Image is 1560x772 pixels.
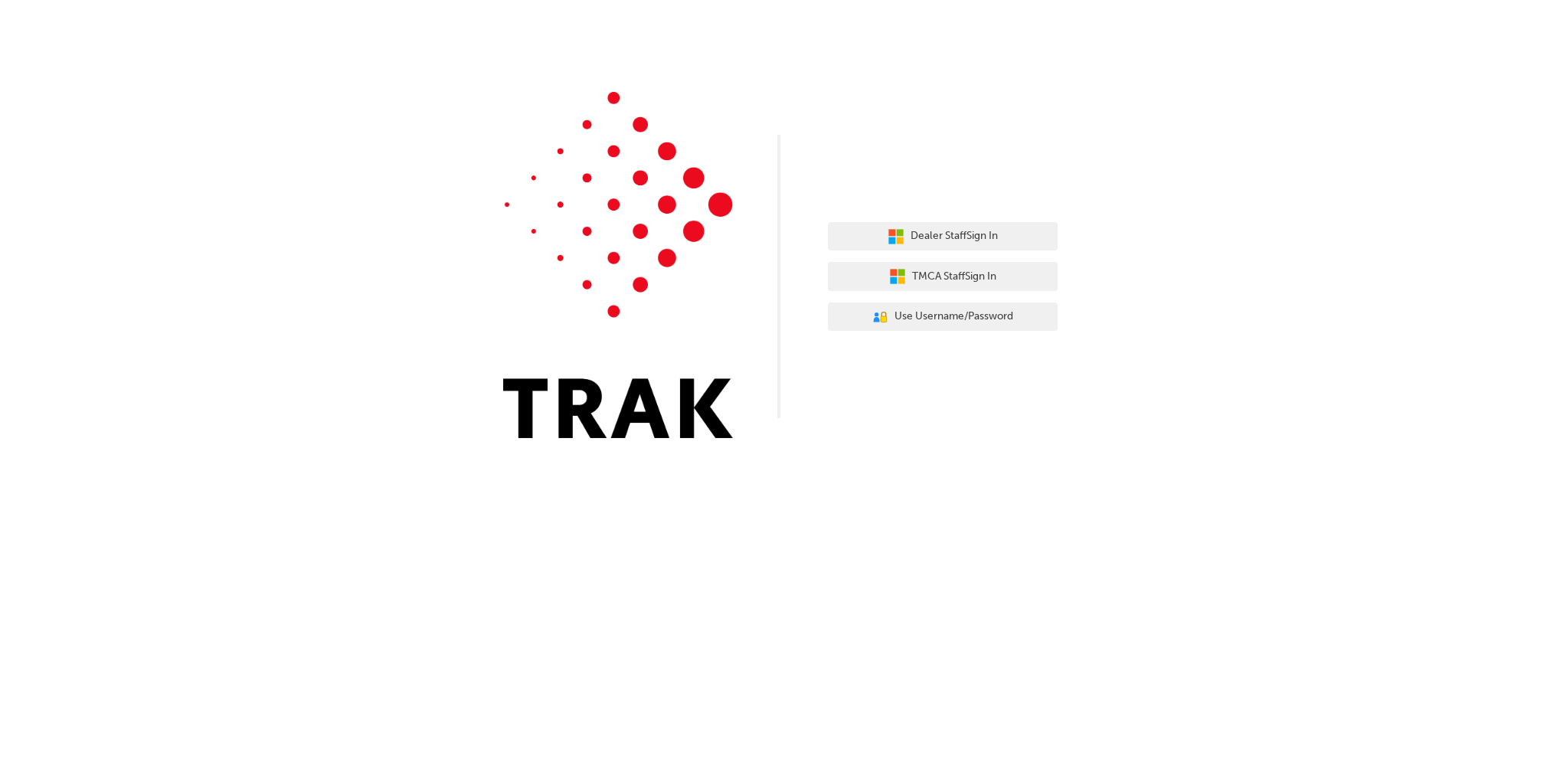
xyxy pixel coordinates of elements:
span: Dealer Staff Sign In [911,227,998,245]
span: TMCA Staff Sign In [912,268,996,286]
span: Use Username/Password [894,308,1013,325]
img: Trak [503,92,733,438]
button: Dealer StaffSign In [828,222,1058,251]
button: TMCA StaffSign In [828,262,1058,291]
button: Use Username/Password [828,303,1058,332]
